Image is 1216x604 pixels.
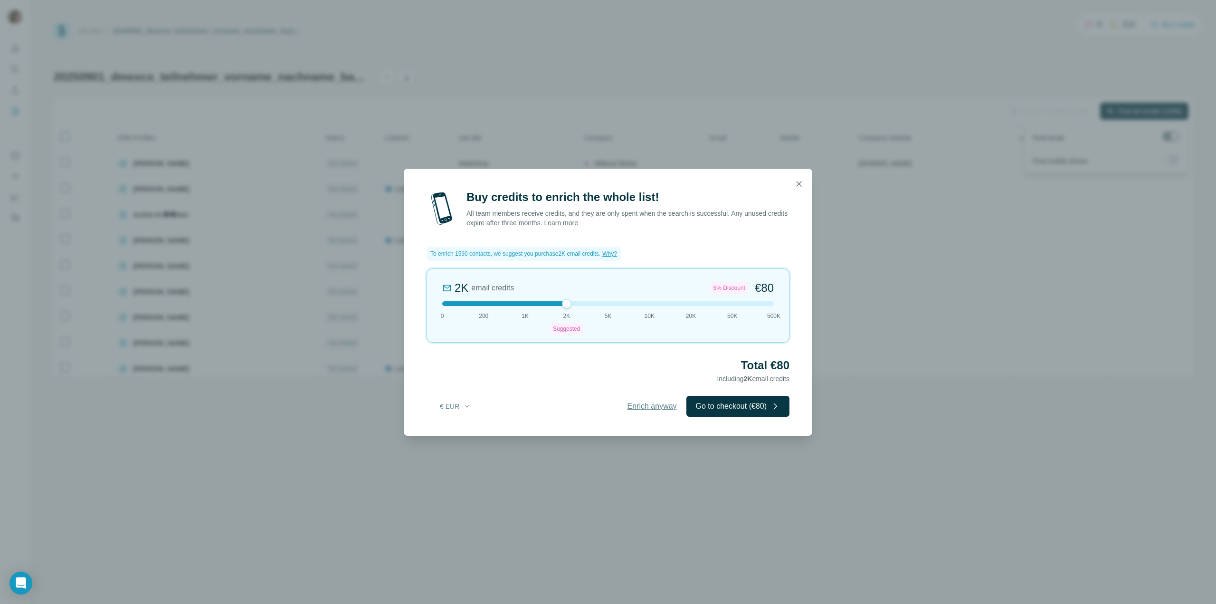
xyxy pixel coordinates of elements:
span: 50K [727,312,737,320]
span: 10K [645,312,655,320]
button: Go to checkout (€80) [686,396,789,417]
div: Open Intercom Messenger [9,572,32,594]
span: 2K [563,312,570,320]
span: 200 [479,312,488,320]
button: € EUR [433,398,477,415]
a: Learn more [544,219,578,227]
div: Suggested [550,323,583,335]
span: 5K [605,312,612,320]
span: 2K [744,375,752,383]
span: email credits [471,282,514,294]
span: 20K [686,312,696,320]
p: All team members receive credits, and they are only spent when the search is successful. Any unus... [466,209,789,228]
span: Enrich anyway [627,401,677,412]
button: Enrich anyway [618,396,686,417]
h2: Total €80 [427,358,789,373]
span: 0 [441,312,444,320]
span: Including email credits [717,375,789,383]
div: 5% Discount [711,282,748,294]
img: mobile-phone [427,190,457,228]
div: 2K [455,280,468,296]
span: 1K [522,312,529,320]
span: To enrich 1590 contacts, we suggest you purchase 2K email credits . [430,249,600,258]
span: 500K [767,312,780,320]
span: Why? [602,250,617,257]
span: €80 [755,280,774,296]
